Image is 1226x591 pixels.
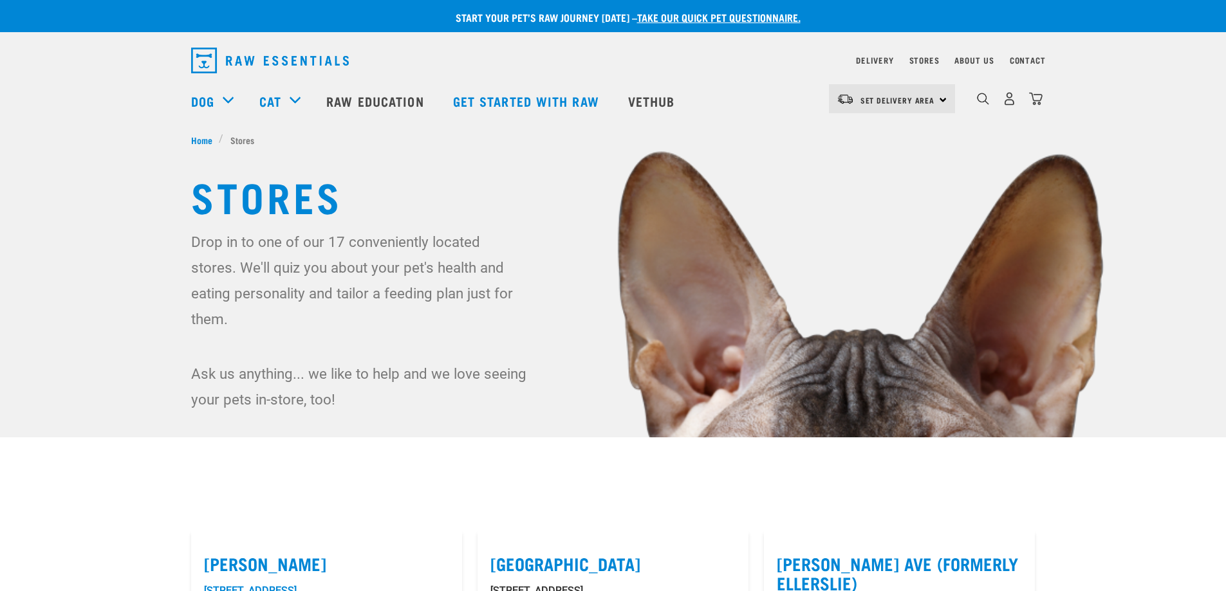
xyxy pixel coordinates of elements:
[909,58,940,62] a: Stores
[191,229,529,332] p: Drop in to one of our 17 conveniently located stores. We'll quiz you about your pet's health and ...
[204,554,449,574] label: [PERSON_NAME]
[191,133,219,147] a: Home
[181,42,1046,78] nav: dropdown navigation
[490,554,736,574] label: [GEOGRAPHIC_DATA]
[1010,58,1046,62] a: Contact
[313,75,440,127] a: Raw Education
[856,58,893,62] a: Delivery
[977,93,989,105] img: home-icon-1@2x.png
[191,172,1036,219] h1: Stores
[191,133,1036,147] nav: breadcrumbs
[860,98,935,102] span: Set Delivery Area
[637,14,801,20] a: take our quick pet questionnaire.
[1003,92,1016,105] img: user.png
[191,48,349,73] img: Raw Essentials Logo
[191,91,214,111] a: Dog
[615,75,691,127] a: Vethub
[1029,92,1043,105] img: home-icon@2x.png
[954,58,994,62] a: About Us
[191,133,212,147] span: Home
[259,91,281,111] a: Cat
[191,361,529,412] p: Ask us anything... we like to help and we love seeing your pets in-store, too!
[440,75,615,127] a: Get started with Raw
[837,93,854,105] img: van-moving.png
